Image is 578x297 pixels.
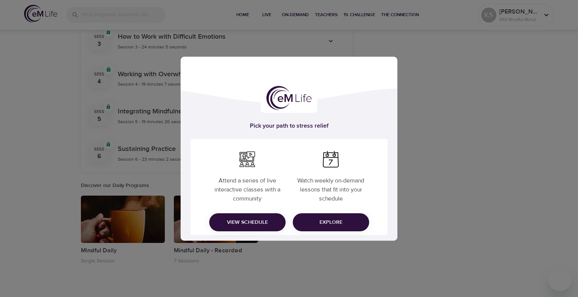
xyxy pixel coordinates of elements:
[239,151,256,167] img: webimar.png
[299,218,363,227] span: Explore
[207,170,287,206] p: Attend a series of live interactive classes with a community
[190,122,388,130] h5: Pick your path to stress relief
[291,170,371,206] p: Watch weekly on-demand lessons that fit into your schedule
[293,213,369,231] button: Explore
[322,151,339,167] img: week.png
[266,86,312,110] img: logo
[215,218,280,227] span: View Schedule
[209,213,286,231] button: View Schedule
